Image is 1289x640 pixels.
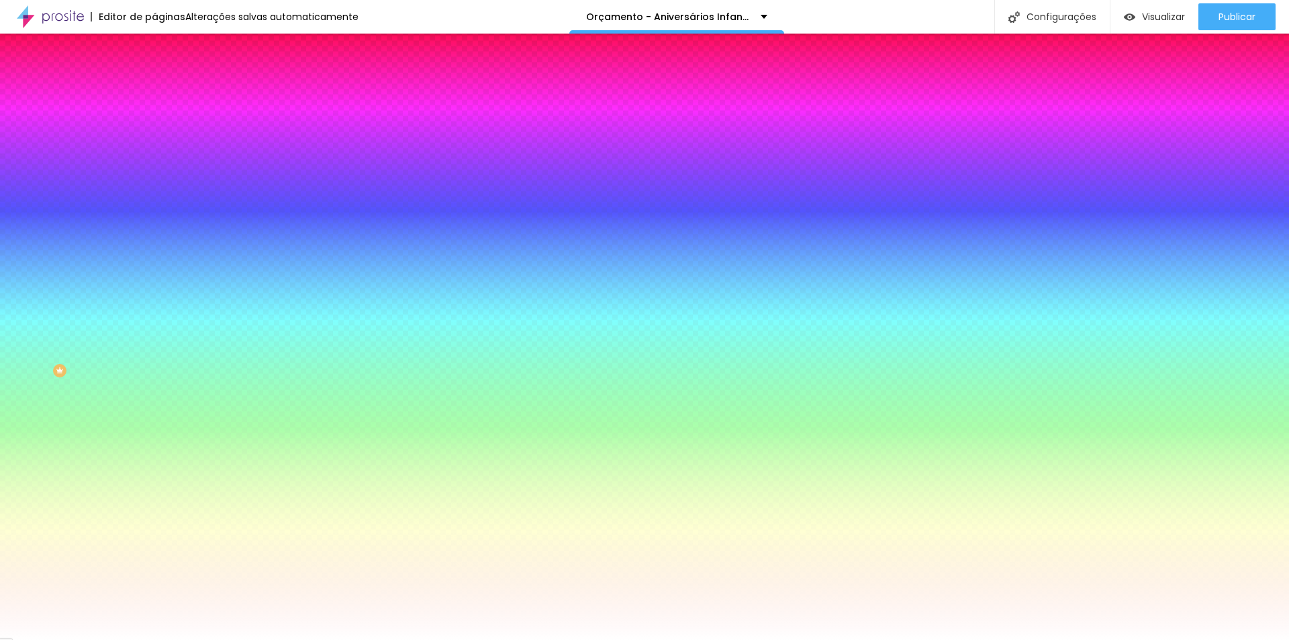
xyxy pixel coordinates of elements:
[1008,11,1020,23] img: Icone
[1142,11,1185,22] span: Visualizar
[1124,11,1135,23] img: view-1.svg
[1198,3,1276,30] button: Publicar
[185,12,359,21] div: Alterações salvas automaticamente
[1110,3,1198,30] button: Visualizar
[586,12,751,21] p: Orçamento - Aniversários Infantis
[91,12,185,21] div: Editor de páginas
[1219,11,1255,22] span: Publicar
